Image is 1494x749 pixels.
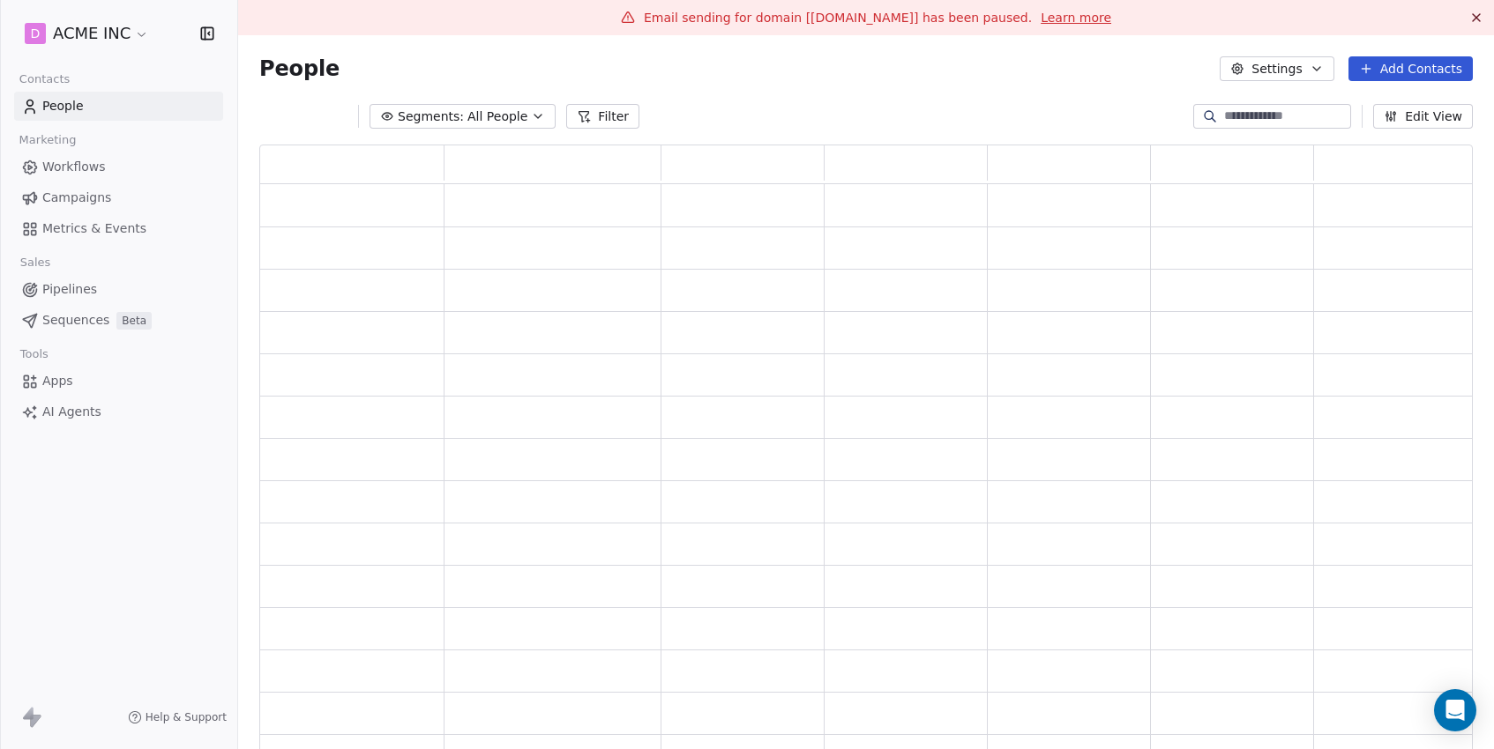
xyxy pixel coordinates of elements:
[42,280,97,299] span: Pipelines
[566,104,639,129] button: Filter
[1373,104,1473,129] button: Edit View
[116,312,152,330] span: Beta
[11,127,84,153] span: Marketing
[1348,56,1473,81] button: Add Contacts
[12,249,58,276] span: Sales
[14,275,223,304] a: Pipelines
[42,219,146,238] span: Metrics & Events
[14,214,223,243] a: Metrics & Events
[21,19,153,48] button: DACME INC
[11,66,78,93] span: Contacts
[42,403,101,421] span: AI Agents
[146,710,227,724] span: Help & Support
[14,397,223,426] a: AI Agents
[467,108,527,126] span: All People
[14,183,223,212] a: Campaigns
[644,11,1032,25] span: Email sending for domain [[DOMAIN_NAME]] has been paused.
[42,189,111,207] span: Campaigns
[14,152,223,182] a: Workflows
[14,367,223,396] a: Apps
[398,108,464,126] span: Segments:
[259,56,340,82] span: People
[1220,56,1333,81] button: Settings
[53,22,131,45] span: ACME INC
[12,341,56,367] span: Tools
[42,372,73,390] span: Apps
[128,710,227,724] a: Help & Support
[1434,689,1476,731] div: Open Intercom Messenger
[42,311,109,330] span: Sequences
[14,92,223,121] a: People
[14,306,223,335] a: SequencesBeta
[31,25,41,42] span: D
[42,97,84,115] span: People
[42,158,106,176] span: Workflows
[1041,9,1111,26] a: Learn more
